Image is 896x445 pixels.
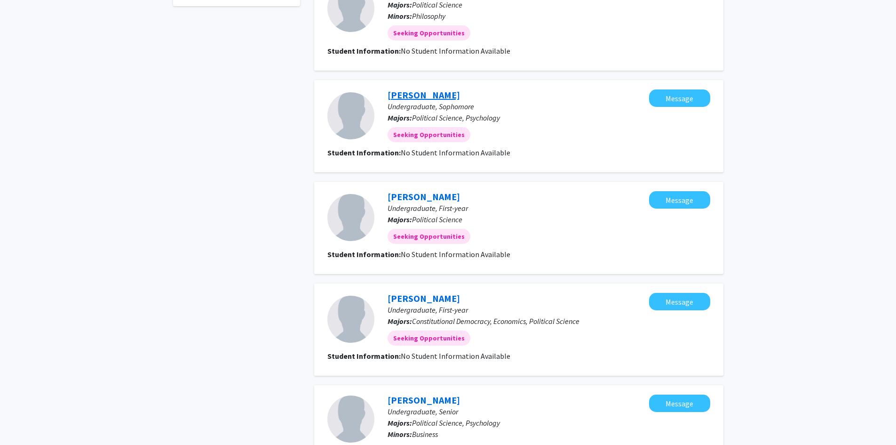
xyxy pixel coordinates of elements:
[388,229,470,244] mat-chip: Seeking Opportunities
[388,11,412,21] b: Minors:
[388,89,460,101] a: [PERSON_NAME]
[388,25,470,40] mat-chip: Seeking Opportunities
[401,250,510,259] span: No Student Information Available
[388,215,412,224] b: Majors:
[401,148,510,157] span: No Student Information Available
[649,293,710,310] button: Message Pierce Rohman
[649,191,710,209] button: Message Kaitlin Lester
[388,127,470,142] mat-chip: Seeking Opportunities
[7,403,40,438] iframe: Chat
[412,429,438,439] span: Business
[649,89,710,107] button: Message Anna Larkin
[388,316,412,326] b: Majors:
[388,191,460,202] a: [PERSON_NAME]
[388,418,412,428] b: Majors:
[327,46,401,56] b: Student Information:
[327,351,401,361] b: Student Information:
[388,331,470,346] mat-chip: Seeking Opportunities
[388,102,474,111] span: Undergraduate, Sophomore
[412,418,500,428] span: Political Science, Psychology
[401,46,510,56] span: No Student Information Available
[388,305,468,315] span: Undergraduate, First-year
[401,351,510,361] span: No Student Information Available
[412,316,579,326] span: Constitutional Democracy, Economics, Political Science
[649,395,710,412] button: Message Allison Burns
[388,203,468,213] span: Undergraduate, First-year
[388,394,460,406] a: [PERSON_NAME]
[327,250,401,259] b: Student Information:
[327,148,401,157] b: Student Information:
[412,11,445,21] span: Philosophy
[388,407,458,416] span: Undergraduate, Senior
[388,292,460,304] a: [PERSON_NAME]
[388,429,412,439] b: Minors:
[412,113,500,122] span: Political Science, Psychology
[412,215,462,224] span: Political Science
[388,113,412,122] b: Majors:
